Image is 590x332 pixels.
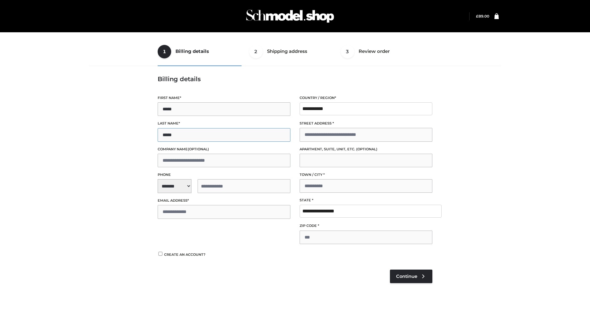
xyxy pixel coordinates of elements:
label: Email address [158,198,290,204]
label: Phone [158,172,290,178]
span: (optional) [188,147,209,151]
a: £89.00 [476,14,489,18]
label: Company name [158,146,290,152]
label: State [300,197,432,203]
input: Create an account? [158,252,163,256]
span: (optional) [356,147,377,151]
label: ZIP Code [300,223,432,229]
span: Continue [396,274,417,279]
bdi: 89.00 [476,14,489,18]
img: Schmodel Admin 964 [244,4,336,28]
a: Continue [390,270,432,283]
label: First name [158,95,290,101]
label: Last name [158,121,290,126]
span: £ [476,14,478,18]
label: Country / Region [300,95,432,101]
label: Apartment, suite, unit, etc. [300,146,432,152]
label: Town / City [300,172,432,178]
span: Create an account? [164,252,206,257]
h3: Billing details [158,75,432,83]
label: Street address [300,121,432,126]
